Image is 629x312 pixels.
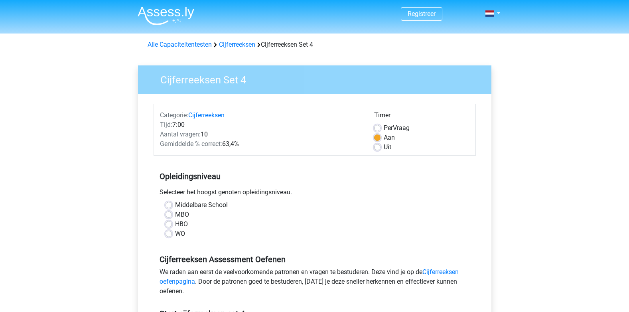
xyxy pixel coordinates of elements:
[160,111,188,119] span: Categorie:
[175,210,189,219] label: MBO
[151,71,485,86] h3: Cijferreeksen Set 4
[138,6,194,25] img: Assessly
[154,120,368,130] div: 7:00
[160,255,470,264] h5: Cijferreeksen Assessment Oefenen
[148,41,212,48] a: Alle Capaciteitentesten
[384,123,410,133] label: Vraag
[144,40,485,49] div: Cijferreeksen Set 4
[384,124,393,132] span: Per
[160,130,201,138] span: Aantal vragen:
[384,133,395,142] label: Aan
[408,10,436,18] a: Registreer
[175,229,185,239] label: WO
[154,139,368,149] div: 63,4%
[154,130,368,139] div: 10
[188,111,225,119] a: Cijferreeksen
[374,111,469,123] div: Timer
[160,140,222,148] span: Gemiddelde % correct:
[219,41,255,48] a: Cijferreeksen
[154,267,476,299] div: We raden aan eerst de veelvoorkomende patronen en vragen te bestuderen. Deze vind je op de . Door...
[160,121,172,128] span: Tijd:
[175,219,188,229] label: HBO
[175,200,228,210] label: Middelbare School
[160,168,470,184] h5: Opleidingsniveau
[154,188,476,200] div: Selecteer het hoogst genoten opleidingsniveau.
[384,142,391,152] label: Uit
